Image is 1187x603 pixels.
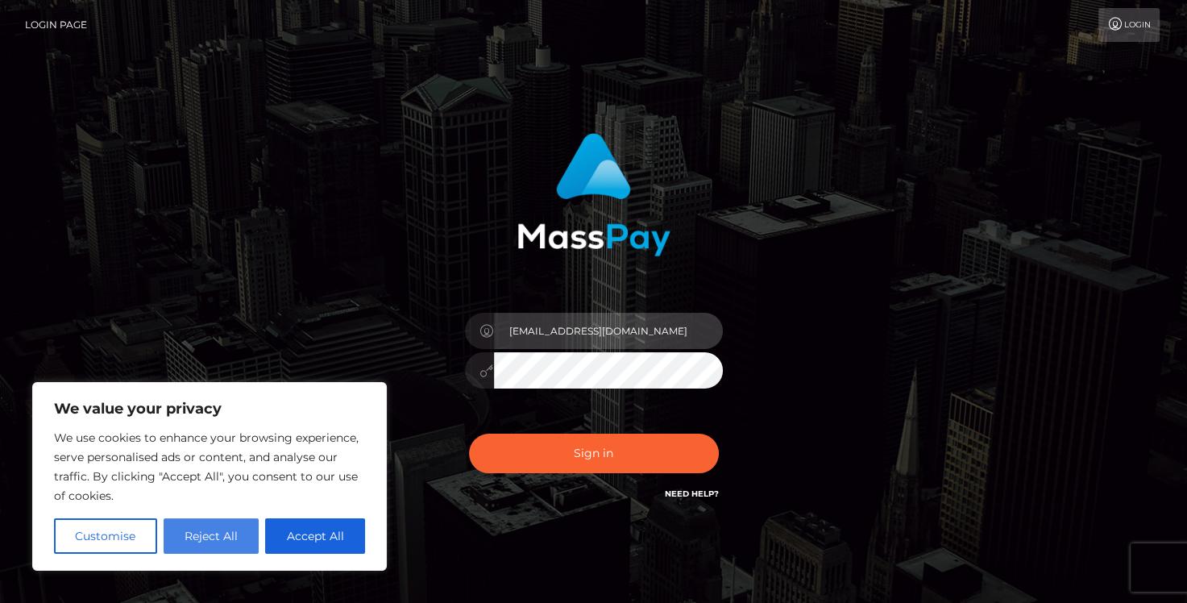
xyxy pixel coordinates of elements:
a: Login [1098,8,1160,42]
button: Customise [54,518,157,554]
button: Reject All [164,518,259,554]
img: MassPay Login [517,133,670,256]
a: Login Page [25,8,87,42]
p: We value your privacy [54,399,365,418]
div: We value your privacy [32,382,387,571]
p: We use cookies to enhance your browsing experience, serve personalised ads or content, and analys... [54,428,365,505]
input: Username... [494,313,723,349]
button: Sign in [469,434,719,473]
a: Need Help? [665,489,719,499]
button: Accept All [265,518,365,554]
